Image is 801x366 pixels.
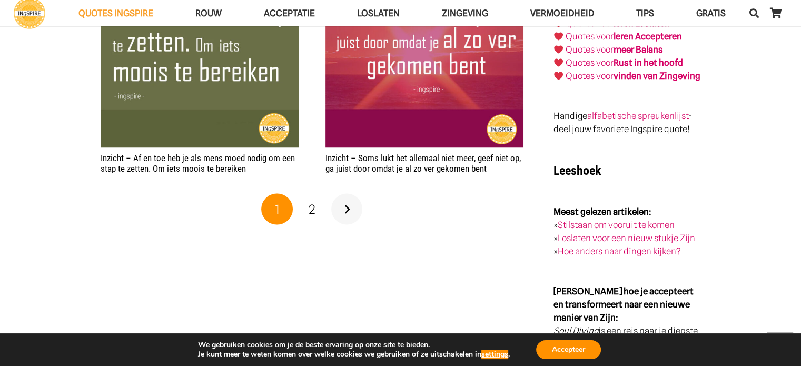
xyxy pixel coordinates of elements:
a: Pagina 2 [296,193,328,225]
em: Soul Diving [553,325,598,335]
strong: Leeshoek [553,163,601,177]
strong: vinden van Zingeving [614,71,700,81]
a: Quotes voormeer Balans [566,44,663,55]
button: Accepteer [536,340,601,359]
a: Inzicht – Soms lukt het allemaal niet meer, geef niet op, ga juist door omdat je al zo ver gekome... [325,152,521,173]
p: Je kunt meer te weten komen over welke cookies we gebruiken of ze uitschakelen in . [198,350,510,359]
p: » » » [553,205,700,258]
strong: [PERSON_NAME] hoe je accepteert en transformeert naar een nieuwe manier van Zijn: [553,285,694,322]
strong: meer Balans [614,44,663,55]
span: 2 [309,201,315,216]
img: ❤ [554,32,563,41]
span: Zingeving [442,8,488,18]
span: ROUW [195,8,222,18]
img: ❤ [554,71,563,80]
a: Terug naar top [767,332,793,358]
a: Stilstaan om vooruit te komen [558,219,675,230]
a: Quotes voorRust in het hoofd [566,57,683,68]
p: Handige - deel jouw favoriete Ingspire quote! [553,110,700,136]
a: Quotes voor [566,31,614,42]
a: Hoe anders naar dingen kijken? [558,245,681,256]
span: 1 [275,201,280,216]
button: settings [481,350,508,359]
img: ❤ [554,45,563,54]
a: alfabetische spreukenlijst [587,111,688,121]
p: We gebruiken cookies om je de beste ervaring op onze site te bieden. [198,340,510,350]
span: QUOTES INGSPIRE [78,8,153,18]
strong: Meest gelezen artikelen: [553,206,651,216]
span: TIPS [636,8,654,18]
a: leren Accepteren [614,31,682,42]
a: Inzicht – Af en toe heb je als mens moed nodig om een stap te zetten. Om iets moois te bereiken [101,152,295,173]
span: Loslaten [357,8,400,18]
a: Quotes voorvinden van Zingeving [566,71,700,81]
span: Acceptatie [264,8,315,18]
img: ❤ [554,58,563,67]
span: GRATIS [696,8,726,18]
span: VERMOEIDHEID [530,8,594,18]
a: Loslaten voor een nieuw stukje Zijn [558,232,695,243]
strong: Rust in het hoofd [614,57,683,68]
span: Pagina 1 [261,193,293,225]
